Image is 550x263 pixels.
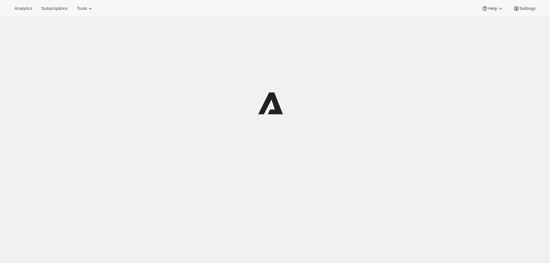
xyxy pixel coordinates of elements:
[73,4,97,13] button: Tools
[488,6,497,11] span: Help
[77,6,87,11] span: Tools
[509,4,539,13] button: Settings
[478,4,508,13] button: Help
[14,6,32,11] span: Analytics
[11,4,36,13] button: Analytics
[520,6,536,11] span: Settings
[41,6,68,11] span: Subscriptions
[37,4,71,13] button: Subscriptions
